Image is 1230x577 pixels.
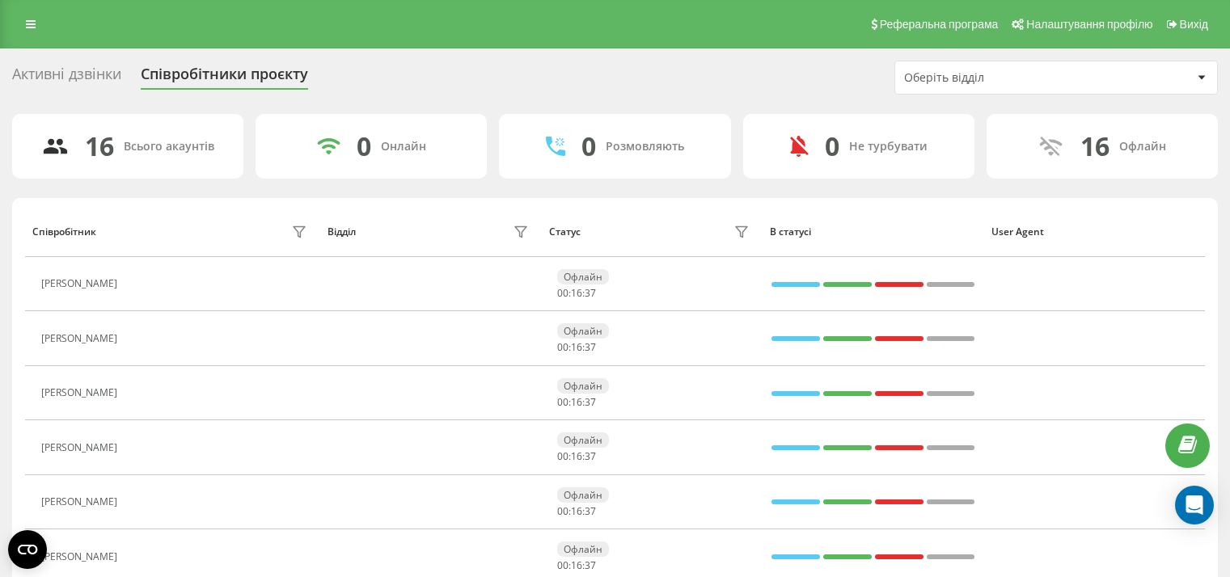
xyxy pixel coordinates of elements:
[585,286,596,300] span: 37
[8,530,47,569] button: Open CMP widget
[571,504,582,518] span: 16
[328,226,356,238] div: Відділ
[557,451,596,462] div: : :
[557,487,609,503] div: Офлайн
[991,226,1198,238] div: User Agent
[41,496,121,508] div: [PERSON_NAME]
[557,506,596,517] div: : :
[585,504,596,518] span: 37
[606,140,684,154] div: Розмовляють
[585,395,596,409] span: 37
[41,442,121,453] div: [PERSON_NAME]
[557,269,609,284] div: Офлайн
[585,340,596,354] span: 37
[571,340,582,354] span: 16
[557,340,569,354] span: 00
[557,541,609,557] div: Офлайн
[581,131,596,162] div: 0
[770,226,976,238] div: В статусі
[124,140,214,154] div: Всього акаунтів
[585,558,596,572] span: 37
[141,65,308,91] div: Співробітники проєкту
[557,342,596,353] div: : :
[557,504,569,518] span: 00
[41,333,121,344] div: [PERSON_NAME]
[585,449,596,463] span: 37
[41,387,121,398] div: [PERSON_NAME]
[571,449,582,463] span: 16
[381,140,426,154] div: Онлайн
[571,286,582,300] span: 16
[12,65,121,91] div: Активні дзвінки
[880,18,999,31] span: Реферальна програма
[85,131,114,162] div: 16
[557,558,569,572] span: 00
[571,558,582,572] span: 16
[557,395,569,409] span: 00
[904,71,1097,85] div: Оберіть відділ
[549,226,581,238] div: Статус
[557,449,569,463] span: 00
[825,131,839,162] div: 0
[557,560,596,571] div: : :
[41,278,121,289] div: [PERSON_NAME]
[41,551,121,562] div: [PERSON_NAME]
[557,378,609,394] div: Офлайн
[557,286,569,300] span: 00
[557,432,609,448] div: Офлайн
[571,395,582,409] span: 16
[1080,131,1110,162] div: 16
[1175,486,1214,524] div: Open Intercom Messenger
[557,323,609,339] div: Офлайн
[357,131,371,162] div: 0
[32,226,96,238] div: Співробітник
[1119,140,1166,154] div: Офлайн
[1180,18,1208,31] span: Вихід
[849,140,928,154] div: Не турбувати
[557,288,596,299] div: : :
[1026,18,1152,31] span: Налаштування профілю
[557,397,596,408] div: : :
